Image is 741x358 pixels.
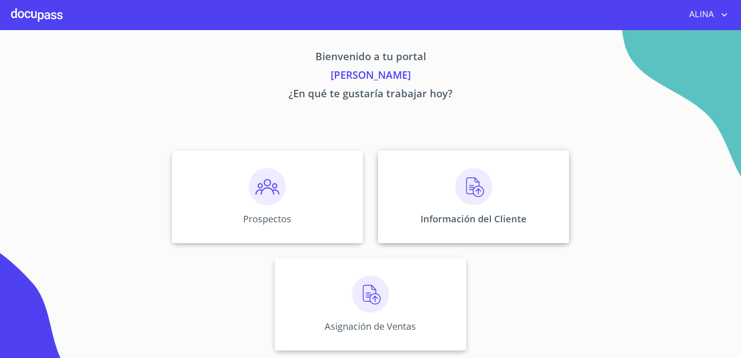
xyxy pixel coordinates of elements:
[85,86,656,104] p: ¿En qué te gustaría trabajar hoy?
[249,168,286,205] img: prospectos.png
[682,7,730,22] button: account of current user
[455,168,492,205] img: carga.png
[352,276,389,313] img: carga.png
[85,49,656,67] p: Bienvenido a tu portal
[243,213,291,225] p: Prospectos
[85,67,656,86] p: [PERSON_NAME]
[421,213,527,225] p: Información del Cliente
[325,320,416,333] p: Asignación de Ventas
[682,7,719,22] span: ALINA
